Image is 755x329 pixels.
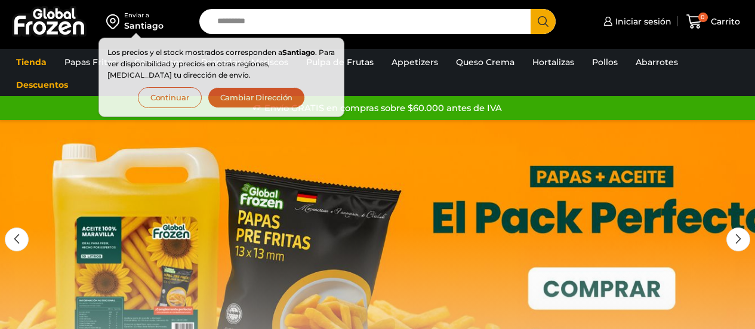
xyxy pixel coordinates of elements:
[10,51,53,73] a: Tienda
[586,51,624,73] a: Pollos
[282,48,315,57] strong: Santiago
[106,11,124,32] img: address-field-icon.svg
[107,47,335,81] p: Los precios y el stock mostrados corresponden a . Para ver disponibilidad y precios en otras regi...
[450,51,520,73] a: Queso Crema
[386,51,444,73] a: Appetizers
[683,8,743,36] a: 0 Carrito
[612,16,671,27] span: Iniciar sesión
[124,20,164,32] div: Santiago
[10,73,74,96] a: Descuentos
[208,87,306,108] button: Cambiar Dirección
[58,51,122,73] a: Papas Fritas
[630,51,684,73] a: Abarrotes
[526,51,580,73] a: Hortalizas
[708,16,740,27] span: Carrito
[124,11,164,20] div: Enviar a
[600,10,671,33] a: Iniciar sesión
[698,13,708,22] span: 0
[138,87,202,108] button: Continuar
[531,9,556,34] button: Search button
